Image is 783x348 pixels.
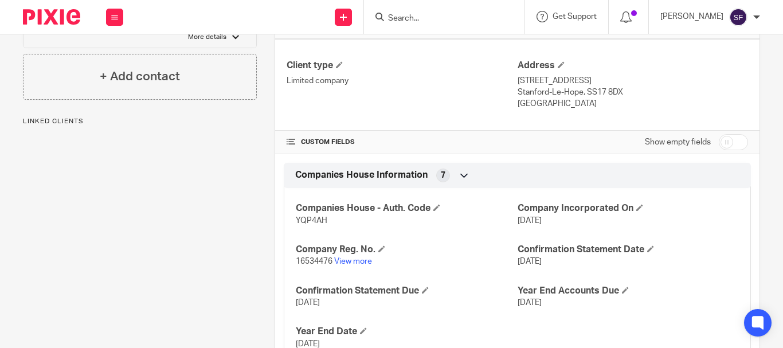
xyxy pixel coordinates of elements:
[296,257,332,265] span: 16534476
[296,244,517,256] h4: Company Reg. No.
[518,285,739,297] h4: Year End Accounts Due
[518,75,748,87] p: [STREET_ADDRESS]
[296,285,517,297] h4: Confirmation Statement Due
[518,202,739,214] h4: Company Incorporated On
[23,117,257,126] p: Linked clients
[729,8,747,26] img: svg%3E
[518,257,542,265] span: [DATE]
[296,202,517,214] h4: Companies House - Auth. Code
[518,60,748,72] h4: Address
[518,244,739,256] h4: Confirmation Statement Date
[387,14,490,24] input: Search
[23,9,80,25] img: Pixie
[188,33,226,42] p: More details
[296,217,327,225] span: YQP4AH
[334,257,372,265] a: View more
[518,87,748,98] p: Stanford-Le-Hope, SS17 8DX
[645,136,711,148] label: Show empty fields
[441,170,445,181] span: 7
[287,75,517,87] p: Limited company
[660,11,723,22] p: [PERSON_NAME]
[518,217,542,225] span: [DATE]
[518,299,542,307] span: [DATE]
[295,169,428,181] span: Companies House Information
[553,13,597,21] span: Get Support
[287,138,517,147] h4: CUSTOM FIELDS
[296,326,517,338] h4: Year End Date
[518,98,748,110] p: [GEOGRAPHIC_DATA]
[296,299,320,307] span: [DATE]
[296,340,320,348] span: [DATE]
[287,60,517,72] h4: Client type
[100,68,180,85] h4: + Add contact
